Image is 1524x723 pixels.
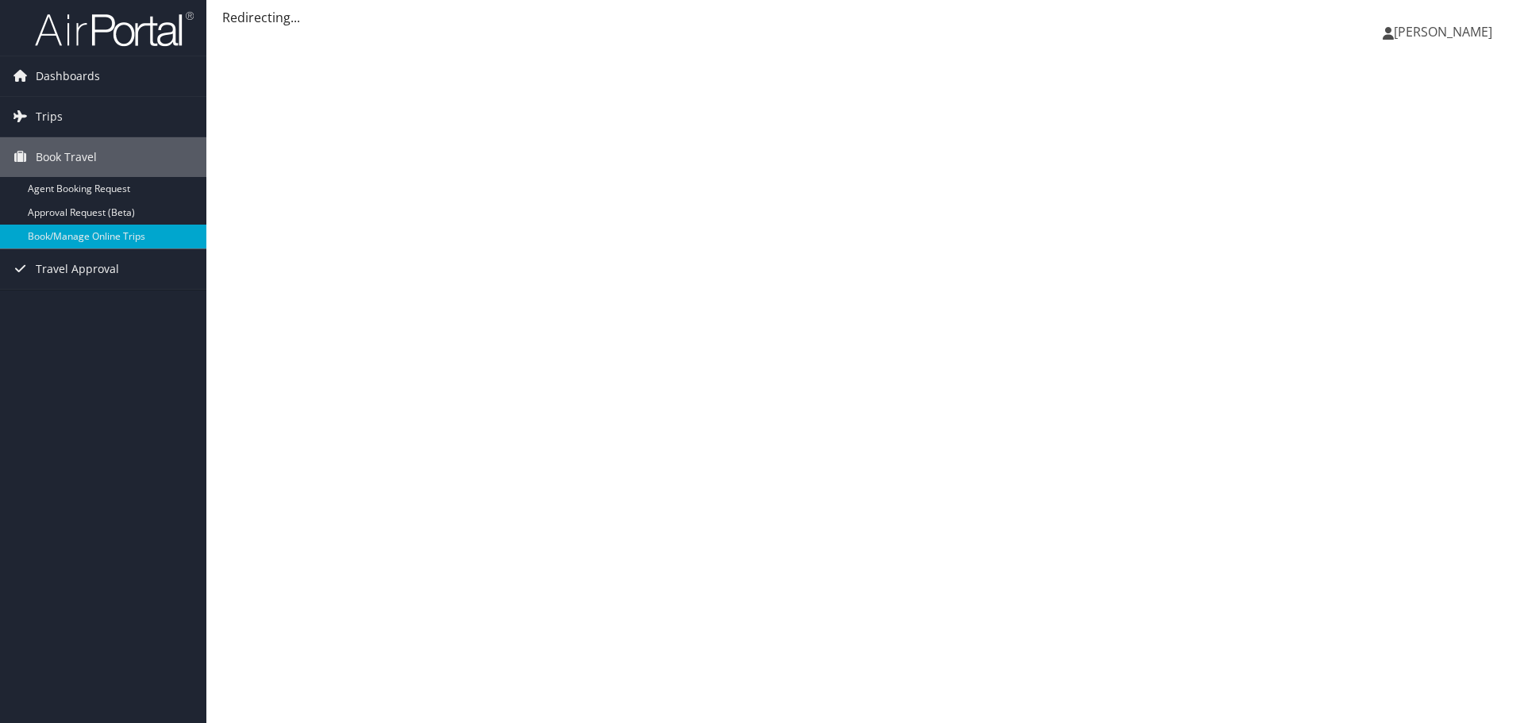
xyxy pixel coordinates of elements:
[36,137,97,177] span: Book Travel
[1383,8,1508,56] a: [PERSON_NAME]
[35,10,194,48] img: airportal-logo.png
[1394,23,1492,40] span: [PERSON_NAME]
[222,8,1508,27] div: Redirecting...
[36,56,100,96] span: Dashboards
[36,97,63,137] span: Trips
[36,249,119,289] span: Travel Approval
